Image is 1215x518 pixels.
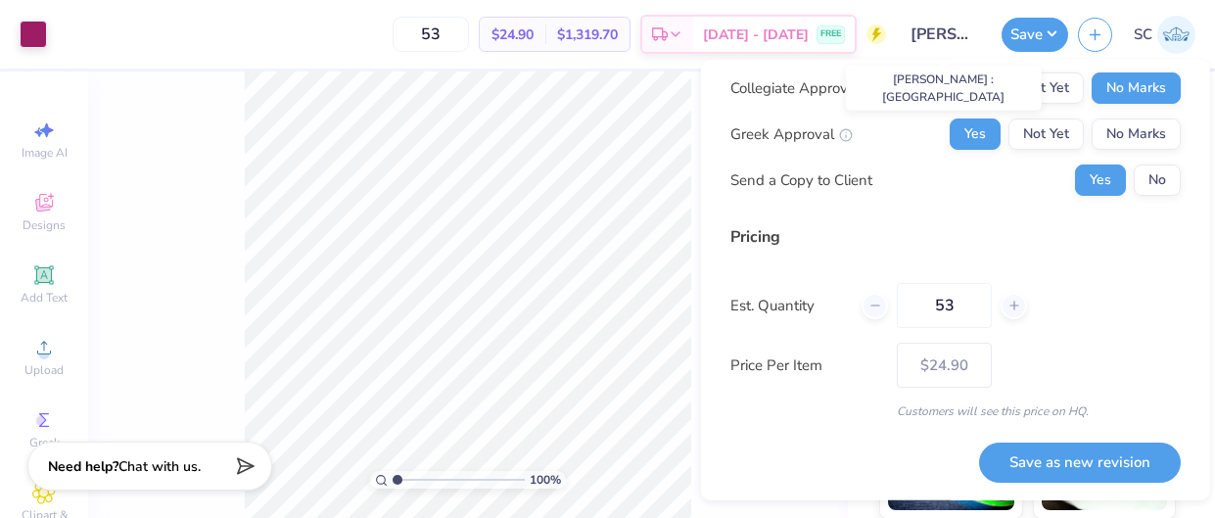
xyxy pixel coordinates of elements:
[730,354,882,377] label: Price Per Item
[730,295,847,317] label: Est. Quantity
[1075,165,1126,196] button: Yes
[820,27,841,41] span: FREE
[21,290,68,306] span: Add Text
[730,402,1181,420] div: Customers will see this price on HQ.
[896,15,992,54] input: Untitled Design
[22,145,68,161] span: Image AI
[1092,118,1181,150] button: No Marks
[29,435,60,450] span: Greek
[703,24,809,45] span: [DATE] - [DATE]
[491,24,534,45] span: $24.90
[1002,18,1068,52] button: Save
[897,283,992,328] input: – –
[393,17,469,52] input: – –
[846,66,1042,111] div: [PERSON_NAME] : [GEOGRAPHIC_DATA]
[23,217,66,233] span: Designs
[730,77,878,100] div: Collegiate Approval
[1008,72,1084,104] button: Not Yet
[730,123,853,146] div: Greek Approval
[118,457,201,476] span: Chat with us.
[530,471,561,489] span: 100 %
[1092,72,1181,104] button: No Marks
[1134,24,1152,46] span: SC
[24,362,64,378] span: Upload
[1008,118,1084,150] button: Not Yet
[979,442,1181,482] button: Save as new revision
[730,225,1181,249] div: Pricing
[950,118,1001,150] button: Yes
[48,457,118,476] strong: Need help?
[1134,165,1181,196] button: No
[557,24,618,45] span: $1,319.70
[1134,16,1195,54] a: SC
[730,169,872,192] div: Send a Copy to Client
[1157,16,1195,54] img: Sophia Carpenter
